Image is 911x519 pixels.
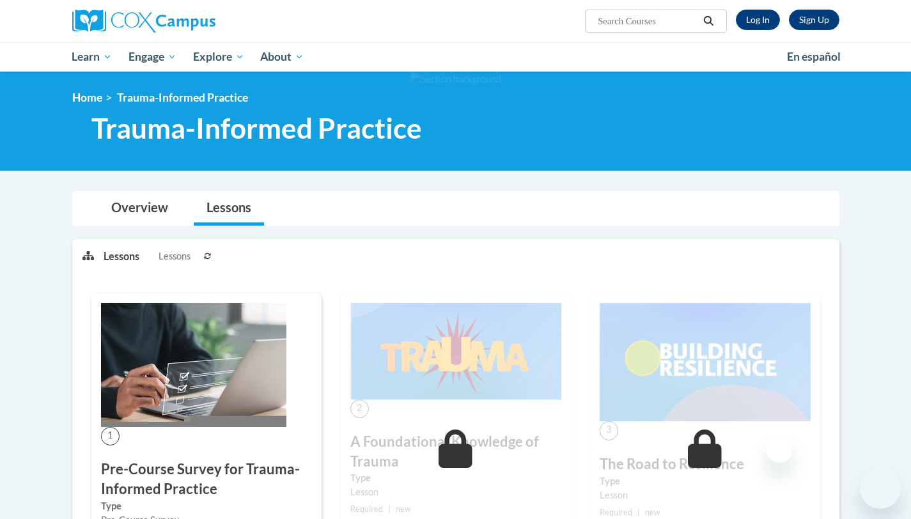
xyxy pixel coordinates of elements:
[600,454,811,474] h3: The Road to Resilience
[600,488,811,502] div: Lesson
[194,192,264,226] a: Lessons
[64,42,121,72] a: Learn
[600,474,811,488] label: Type
[637,507,640,517] span: |
[350,432,561,472] h3: A Foundational Knowledge of Trauma
[350,485,561,499] div: Lesson
[252,42,312,72] a: About
[159,249,191,263] span: Lessons
[789,10,839,30] a: Register
[350,399,369,418] span: 2
[128,49,176,65] span: Engage
[779,43,849,70] a: En español
[72,10,315,33] a: Cox Campus
[596,13,699,29] input: Search Courses
[260,49,304,65] span: About
[860,468,901,509] iframe: Button to launch messaging window
[350,504,383,514] span: Required
[736,10,780,30] a: Log In
[350,471,561,485] label: Type
[72,91,102,104] a: Home
[600,303,811,422] img: Course Image
[350,303,561,399] img: Course Image
[388,504,391,514] span: |
[72,10,215,33] img: Cox Campus
[101,499,312,513] label: Type
[120,42,185,72] a: Engage
[104,249,139,263] p: Lessons
[117,91,248,104] span: Trauma-Informed Practice
[91,111,422,145] span: Trauma-Informed Practice
[600,421,618,440] span: 3
[787,50,841,63] span: En español
[101,427,120,445] span: 1
[396,504,411,514] span: new
[53,42,859,72] div: Main menu
[645,507,660,517] span: new
[767,437,792,463] iframe: Close message
[600,507,632,517] span: Required
[185,42,253,72] a: Explore
[72,49,112,65] span: Learn
[101,303,286,427] img: Course Image
[98,192,181,226] a: Overview
[193,49,244,65] span: Explore
[410,72,501,86] img: Section background
[101,460,312,499] h3: Pre-Course Survey for Trauma-Informed Practice
[699,13,718,29] button: Search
